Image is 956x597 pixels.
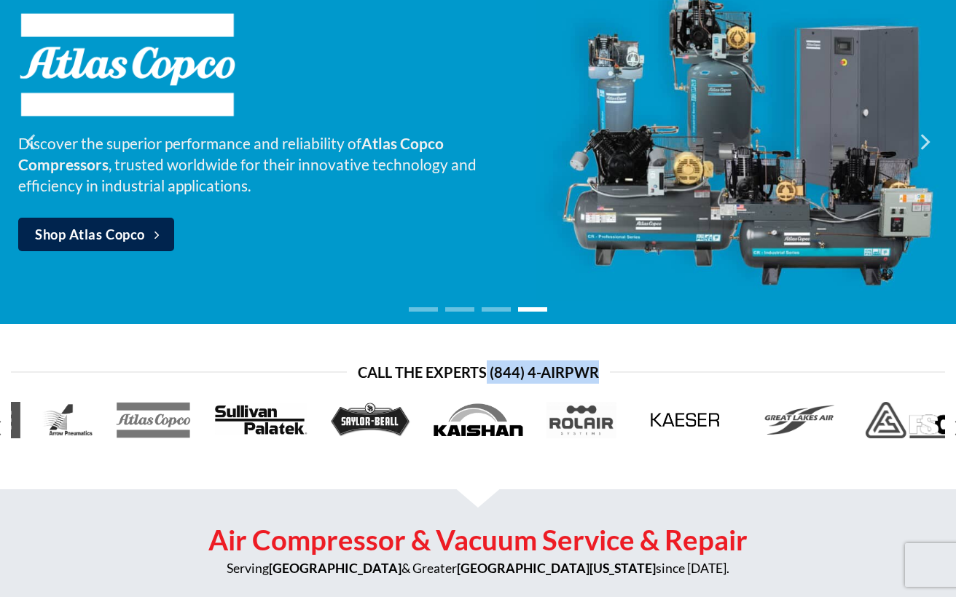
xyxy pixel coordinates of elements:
[457,561,656,576] strong: [GEOGRAPHIC_DATA][US_STATE]
[18,133,478,196] p: Discover the superior performance and reliability of , trusted worldwide for their innovative tec...
[19,106,45,178] button: Previous
[18,134,444,173] strong: Atlas Copco Compressors
[11,522,945,558] h2: Air Compressor & Vacuum Service & Repair
[518,307,547,312] li: Page dot 4
[409,307,438,312] li: Page dot 1
[911,106,937,178] button: Next
[482,307,511,312] li: Page dot 3
[18,218,174,251] a: Shop Atlas Copco
[269,561,401,576] strong: [GEOGRAPHIC_DATA]
[358,360,599,384] span: Call the Experts (844) 4-AirPwr
[445,307,474,312] li: Page dot 2
[11,558,945,579] p: Serving & Greater since [DATE].
[35,224,145,245] span: Shop Atlas Copco
[18,12,237,118] img: Atlas Copco Compressors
